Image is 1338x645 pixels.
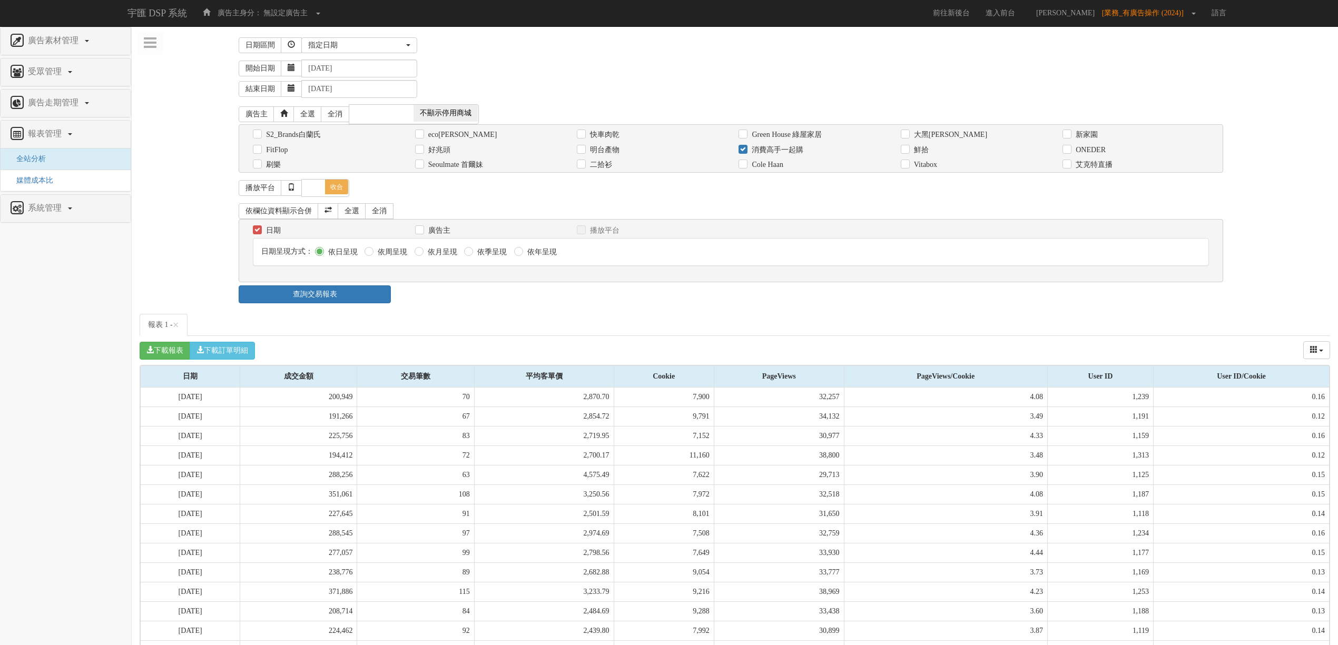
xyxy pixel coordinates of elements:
[1048,484,1154,504] td: 1,187
[141,562,240,582] td: [DATE]
[325,180,348,194] span: 收合
[614,465,714,484] td: 7,622
[240,445,357,465] td: 194,412
[8,200,123,217] a: 系統管理
[190,342,255,360] button: 下載訂單明細
[1153,388,1329,407] td: 0.16
[173,319,179,331] span: ×
[749,145,803,155] label: 消費高手一起購
[240,601,357,621] td: 208,714
[8,155,46,163] a: 全站分析
[240,523,357,543] td: 288,545
[357,621,474,640] td: 92
[1048,543,1154,562] td: 1,177
[714,523,844,543] td: 32,759
[240,621,357,640] td: 224,462
[714,621,844,640] td: 30,899
[8,64,123,81] a: 受眾管理
[263,130,320,140] label: S2_Brands白蘭氏
[426,145,450,155] label: 好兆頭
[338,203,366,219] a: 全選
[425,247,457,257] label: 依月呈現
[474,504,614,523] td: 2,501.59
[474,426,614,445] td: 2,719.95
[844,388,1047,407] td: 4.08
[714,601,844,621] td: 33,438
[474,562,614,582] td: 2,682.88
[1048,601,1154,621] td: 1,188
[357,543,474,562] td: 99
[357,601,474,621] td: 84
[414,105,478,122] span: 不顯示停用商城
[357,426,474,445] td: 83
[357,366,474,387] div: 交易筆數
[525,247,557,257] label: 依年呈現
[614,523,714,543] td: 7,508
[141,465,240,484] td: [DATE]
[1153,484,1329,504] td: 0.15
[1153,621,1329,640] td: 0.14
[426,225,450,236] label: 廣告主
[8,33,123,49] a: 廣告素材管理
[1153,426,1329,445] td: 0.16
[25,67,67,76] span: 受眾管理
[587,145,619,155] label: 明台產物
[141,388,240,407] td: [DATE]
[8,176,53,184] a: 媒體成本比
[1031,9,1100,17] span: [PERSON_NAME]
[474,582,614,601] td: 3,233.79
[1048,366,1153,387] div: User ID
[140,342,190,360] button: 下載報表
[1153,543,1329,562] td: 0.15
[365,203,393,219] a: 全消
[1154,366,1329,387] div: User ID/Cookie
[1153,582,1329,601] td: 0.14
[587,130,619,140] label: 快車肉乾
[844,621,1047,640] td: 3.87
[714,445,844,465] td: 38,800
[141,543,240,562] td: [DATE]
[141,426,240,445] td: [DATE]
[1048,465,1154,484] td: 1,125
[25,98,84,107] span: 廣告走期管理
[1048,523,1154,543] td: 1,234
[911,160,937,170] label: Vitabox
[714,406,844,426] td: 34,132
[614,504,714,523] td: 8,101
[263,145,288,155] label: FitFlop
[1153,406,1329,426] td: 0.12
[614,582,714,601] td: 9,216
[141,504,240,523] td: [DATE]
[1303,341,1331,359] div: Columns
[911,145,929,155] label: 鮮拾
[426,160,484,170] label: Seoulmate 首爾妹
[321,106,349,122] a: 全消
[714,562,844,582] td: 33,777
[240,366,357,387] div: 成交金額
[614,621,714,640] td: 7,992
[357,465,474,484] td: 63
[1048,582,1154,601] td: 1,253
[844,445,1047,465] td: 3.48
[357,445,474,465] td: 72
[240,465,357,484] td: 288,256
[261,247,313,255] span: 日期呈現方式：
[25,129,67,138] span: 報表管理
[293,106,322,122] a: 全選
[1153,465,1329,484] td: 0.15
[844,543,1047,562] td: 4.44
[1102,9,1189,17] span: [業務_有廣告操作 (2024)]
[263,160,281,170] label: 刷樂
[714,504,844,523] td: 31,650
[1048,621,1154,640] td: 1,119
[614,406,714,426] td: 9,791
[587,160,612,170] label: 二拾衫
[1048,406,1154,426] td: 1,191
[141,582,240,601] td: [DATE]
[141,445,240,465] td: [DATE]
[714,426,844,445] td: 30,977
[474,543,614,562] td: 2,798.56
[357,406,474,426] td: 67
